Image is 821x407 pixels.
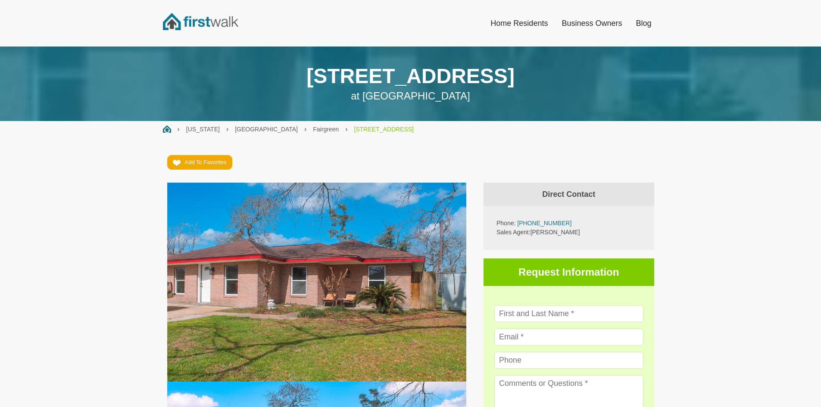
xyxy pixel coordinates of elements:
[351,90,470,102] span: at [GEOGRAPHIC_DATA]
[484,258,654,286] h3: Request Information
[494,329,643,345] input: Email *
[354,126,414,133] a: [STREET_ADDRESS]
[629,14,658,33] a: Blog
[235,126,298,133] a: [GEOGRAPHIC_DATA]
[313,126,339,133] a: Fairgreen
[163,64,659,89] h1: [STREET_ADDRESS]
[163,13,238,30] img: FirstWalk
[496,228,641,237] p: [PERSON_NAME]
[555,14,629,33] a: Business Owners
[167,155,232,170] a: Add To Favorites
[517,220,571,227] a: [PHONE_NUMBER]
[494,305,643,322] input: First and Last Name *
[494,352,643,369] input: Phone
[484,183,654,206] h4: Direct Contact
[484,14,555,33] a: Home Residents
[496,229,531,236] span: Sales Agent:
[496,220,515,227] span: Phone:
[185,159,227,165] span: Add To Favorites
[186,126,220,133] a: [US_STATE]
